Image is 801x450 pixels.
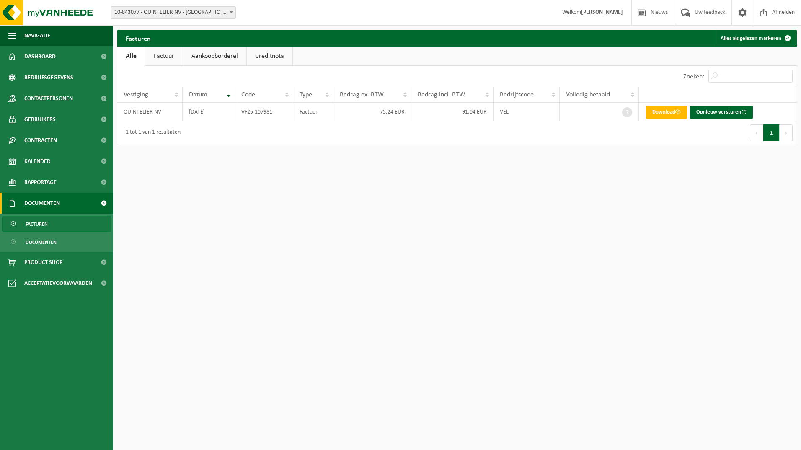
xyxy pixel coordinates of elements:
span: Kalender [24,151,50,172]
span: Navigatie [24,25,50,46]
button: Next [780,124,793,141]
button: Previous [750,124,763,141]
span: Code [241,91,255,98]
button: Opnieuw versturen [690,106,753,119]
span: Contracten [24,130,57,151]
span: Documenten [26,234,57,250]
span: Facturen [26,216,48,232]
a: Documenten [2,234,111,250]
a: Aankoopborderel [183,47,246,66]
a: Factuur [145,47,183,66]
span: Volledig betaald [566,91,610,98]
div: 1 tot 1 van 1 resultaten [121,125,181,140]
button: Alles als gelezen markeren [714,30,796,47]
td: Factuur [293,103,333,121]
span: Bedrijfsgegevens [24,67,73,88]
span: Bedrijfscode [500,91,534,98]
td: VEL [494,103,560,121]
span: Datum [189,91,207,98]
span: Type [300,91,312,98]
span: 10-843077 - QUINTELIER NV - DENDERMONDE [111,6,236,19]
h2: Facturen [117,30,159,46]
button: 1 [763,124,780,141]
span: Documenten [24,193,60,214]
span: Dashboard [24,46,56,67]
span: Bedrag ex. BTW [340,91,384,98]
span: Product Shop [24,252,62,273]
strong: [PERSON_NAME] [581,9,623,16]
td: 75,24 EUR [333,103,411,121]
a: Facturen [2,216,111,232]
a: Alle [117,47,145,66]
a: Creditnota [247,47,292,66]
td: VF25-107981 [235,103,293,121]
td: 91,04 EUR [411,103,494,121]
span: Gebruikers [24,109,56,130]
span: Bedrag incl. BTW [418,91,465,98]
span: Acceptatievoorwaarden [24,273,92,294]
span: Rapportage [24,172,57,193]
span: Contactpersonen [24,88,73,109]
td: [DATE] [183,103,235,121]
label: Zoeken: [683,73,704,80]
span: Vestiging [124,91,148,98]
a: Download [646,106,687,119]
td: QUINTELIER NV [117,103,183,121]
span: 10-843077 - QUINTELIER NV - DENDERMONDE [111,7,235,18]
